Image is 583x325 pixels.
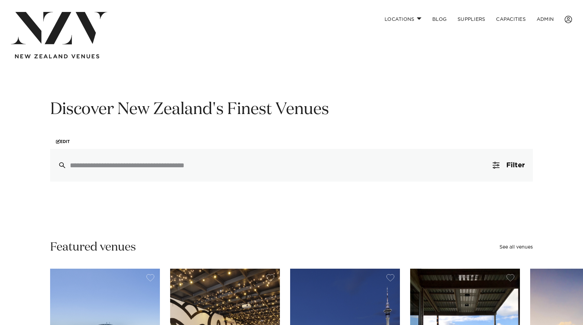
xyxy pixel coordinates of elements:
[11,12,107,44] img: nzv-logo.png
[50,99,533,121] h1: Discover New Zealand's Finest Venues
[15,54,99,59] img: new-zealand-venues-text.png
[379,12,427,27] a: Locations
[506,162,525,169] span: Filter
[50,134,76,149] a: Edit
[531,12,559,27] a: ADMIN
[499,245,533,250] a: See all venues
[50,240,136,255] h2: Featured venues
[427,12,452,27] a: BLOG
[484,149,533,182] button: Filter
[491,12,531,27] a: Capacities
[452,12,491,27] a: SUPPLIERS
